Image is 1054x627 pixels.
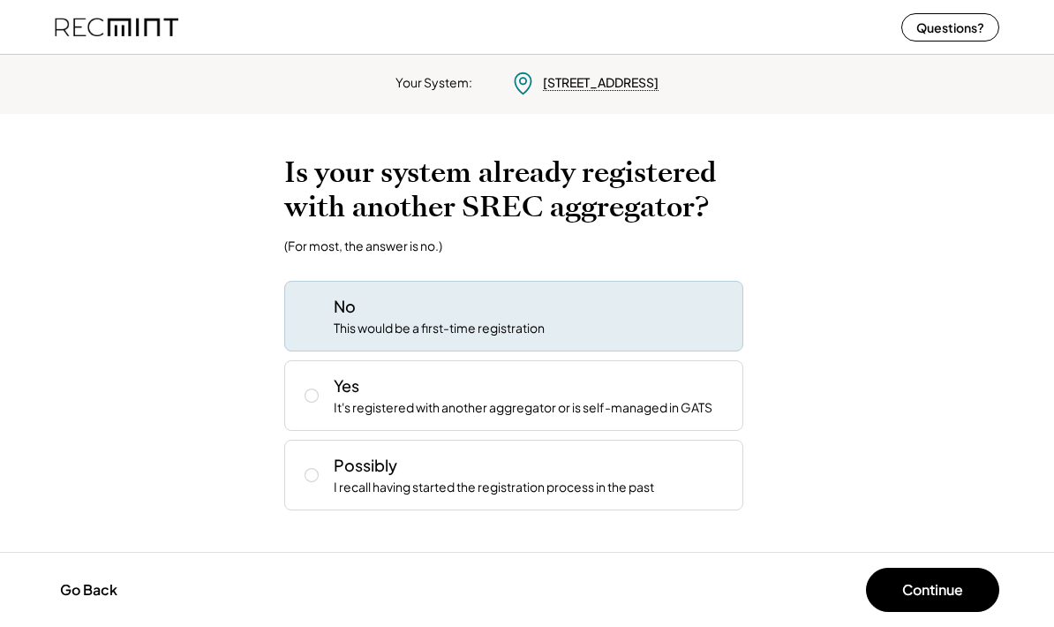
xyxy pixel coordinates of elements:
[334,399,712,417] div: It's registered with another aggregator or is self-managed in GATS
[395,74,472,92] div: Your System:
[334,295,356,317] div: No
[334,454,397,476] div: Possibly
[284,238,442,253] div: (For most, the answer is no.)
[334,320,545,337] div: This would be a first-time registration
[334,374,359,397] div: Yes
[55,570,123,609] button: Go Back
[901,13,999,42] button: Questions?
[866,568,999,612] button: Continue
[284,155,770,224] h2: Is your system already registered with another SREC aggregator?
[55,4,178,50] img: recmint-logotype%403x%20%281%29.jpeg
[334,479,654,496] div: I recall having started the registration process in the past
